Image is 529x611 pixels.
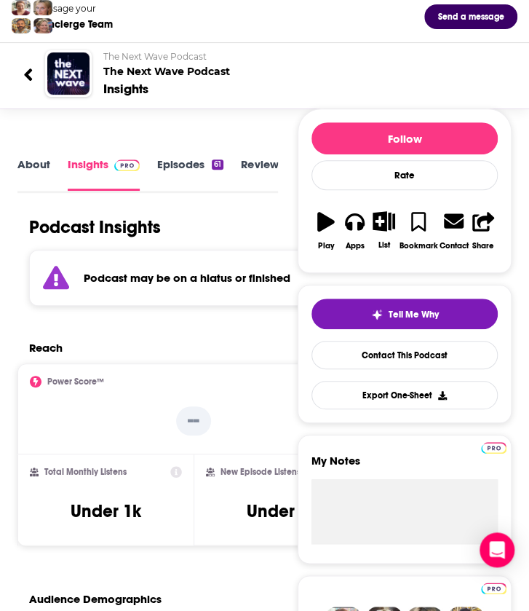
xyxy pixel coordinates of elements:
[469,202,498,259] button: Share
[311,341,498,369] a: Contact This Podcast
[47,52,90,95] img: The Next Wave Podcast
[17,250,370,306] section: Click to expand status details
[36,18,113,31] div: Concierge Team
[370,202,399,259] button: List
[36,3,113,14] div: Message your
[346,241,365,251] div: Apps
[29,216,161,238] h1: Podcast Insights
[157,157,223,190] a: Episodes61
[438,202,469,259] a: Contact
[29,592,162,606] h2: Audience Demographics
[341,202,370,259] button: Apps
[176,406,211,435] p: --
[103,81,148,97] div: Insights
[241,157,298,190] a: Reviews1
[103,51,506,78] h2: The Next Wave Podcast
[398,202,438,259] button: Bookmark
[481,442,506,454] img: Podchaser Pro
[311,202,341,259] button: Play
[311,160,498,190] div: Rate
[480,532,514,567] div: Open Intercom Messenger
[378,240,389,250] div: List
[103,51,207,62] span: The Next Wave Podcast
[439,240,468,251] div: Contact
[311,381,498,409] button: Export One-Sheet
[389,309,439,320] span: Tell Me Why
[47,377,104,387] h2: Power Score™
[371,309,383,320] img: tell me why sparkle
[84,271,290,285] strong: Podcast may be on a hiatus or finished
[472,241,494,251] div: Share
[12,18,31,33] img: Jon Profile
[33,18,52,33] img: Barbara Profile
[44,467,127,477] h2: Total Monthly Listens
[481,440,506,454] a: Pro website
[399,241,437,251] div: Bookmark
[246,500,317,522] h3: Under 1k
[29,341,63,355] h2: Reach
[17,157,50,190] a: About
[311,299,498,329] button: tell me why sparkleTell Me Why
[114,159,140,171] img: Podchaser Pro
[220,467,301,477] h2: New Episode Listens
[311,122,498,154] button: Follow
[68,157,140,190] a: InsightsPodchaser Pro
[311,454,498,479] label: My Notes
[317,241,334,251] div: Play
[71,500,141,522] h3: Under 1k
[212,159,223,170] div: 61
[481,580,506,594] a: Pro website
[481,583,506,594] img: Podchaser Pro
[424,4,517,29] button: Send a message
